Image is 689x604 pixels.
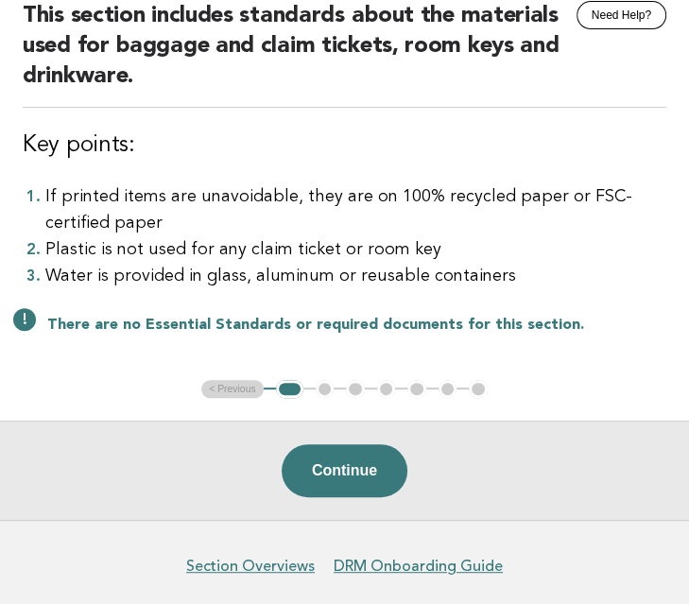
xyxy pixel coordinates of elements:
h2: This section includes standards about the materials used for baggage and claim tickets, room keys... [23,1,666,108]
li: If printed items are unavoidable, they are on 100% recycled paper or FSC- certified paper [45,183,666,236]
button: Need Help? [577,1,666,29]
li: Water is provided in glass, aluminum or reusable containers [45,263,666,289]
h3: Key points: [23,130,666,161]
a: Section Overviews [186,557,315,576]
a: DRM Onboarding Guide [334,557,503,576]
p: There are no Essential Standards or required documents for this section. [47,316,666,335]
button: Continue [282,444,407,497]
button: 1 [276,380,303,399]
li: Plastic is not used for any claim ticket or room key [45,236,666,263]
